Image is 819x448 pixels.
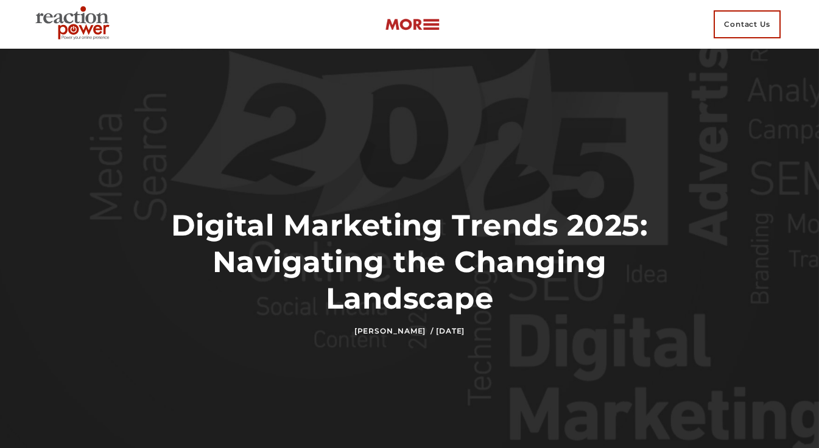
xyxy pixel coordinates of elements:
time: [DATE] [436,326,465,335]
img: Executive Branding | Personal Branding Agency [30,2,119,46]
img: more-btn.png [385,18,440,32]
a: [PERSON_NAME] / [354,326,434,335]
span: Contact Us [714,10,781,38]
h1: Digital Marketing Trends 2025: Navigating the Changing Landscape [155,207,664,317]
